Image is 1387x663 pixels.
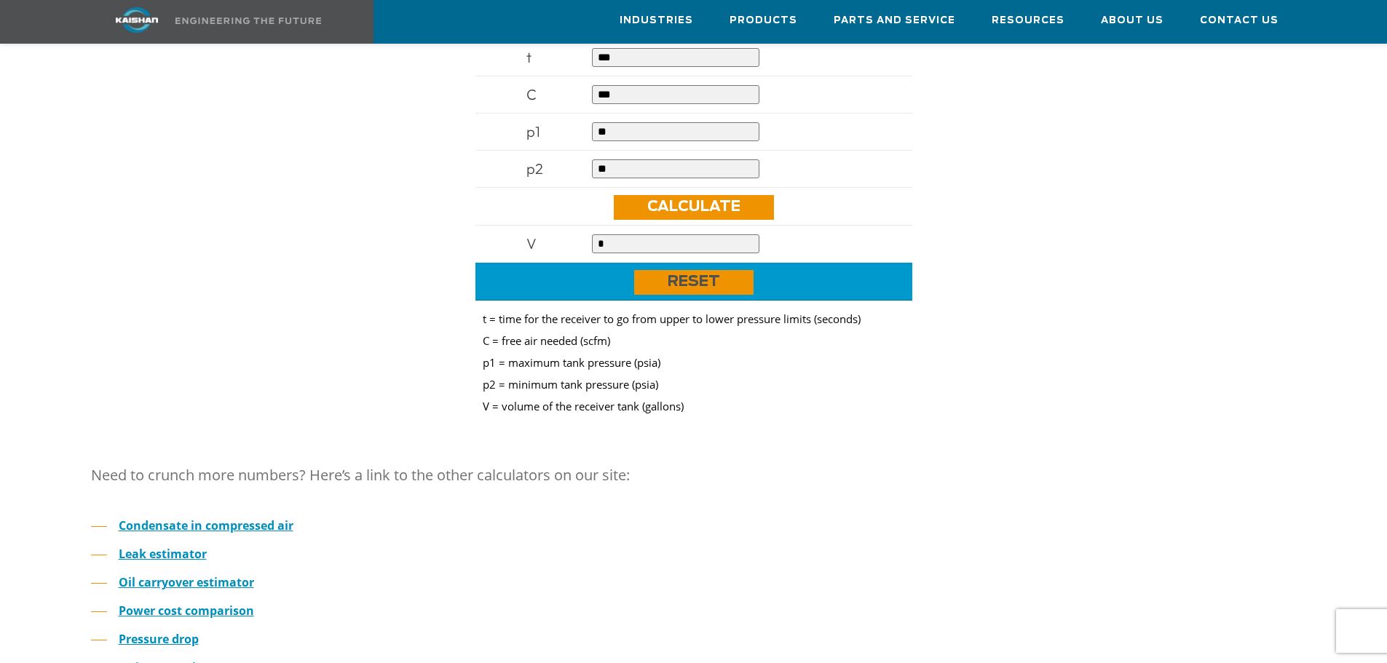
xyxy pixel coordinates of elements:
[1101,1,1163,40] a: About Us
[119,517,293,533] a: Condensate in compressed air
[730,12,797,29] span: Products
[483,308,905,417] p: t = time for the receiver to go from upper to lower pressure limits (seconds) C = free air needed...
[119,603,254,619] a: Power cost comparison
[119,574,254,590] a: Oil carryover estimator
[119,546,207,562] a: Leak estimator
[634,270,754,295] a: Reset
[526,159,543,178] span: p2
[526,234,537,253] span: V
[175,17,321,24] img: Engineering the future
[730,1,797,40] a: Products
[620,1,693,40] a: Industries
[1200,1,1279,40] a: Contact Us
[834,1,955,40] a: Parts and Service
[82,7,191,33] img: kaishan logo
[119,631,199,647] a: Pressure drop
[614,195,774,220] a: Calculate
[992,1,1064,40] a: Resources
[1101,12,1163,29] span: About Us
[834,12,955,29] span: Parts and Service
[526,48,532,66] span: t
[1200,12,1279,29] span: Contact Us
[992,12,1064,29] span: Resources
[620,12,693,29] span: Industries
[526,85,537,103] span: C
[526,122,540,140] span: p1
[91,461,1297,490] p: Need to crunch more numbers? Here’s a link to the other calculators on our site:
